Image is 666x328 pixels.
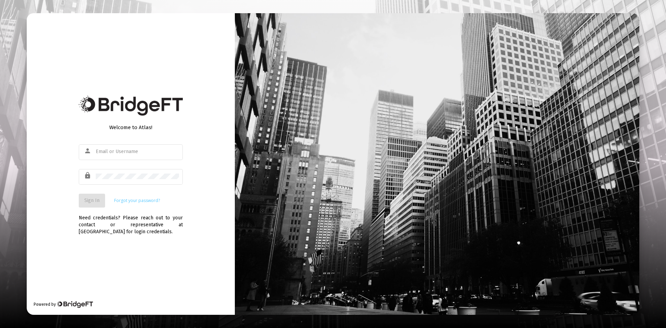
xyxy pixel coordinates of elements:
[84,197,100,203] span: Sign In
[79,124,183,131] div: Welcome to Atlas!
[57,301,93,308] img: Bridge Financial Technology Logo
[79,194,105,208] button: Sign In
[96,149,179,154] input: Email or Username
[84,171,92,180] mat-icon: lock
[79,208,183,235] div: Need credentials? Please reach out to your contact or representative at [GEOGRAPHIC_DATA] for log...
[34,301,93,308] div: Powered by
[79,96,183,116] img: Bridge Financial Technology Logo
[84,147,92,155] mat-icon: person
[114,197,160,204] a: Forgot your password?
